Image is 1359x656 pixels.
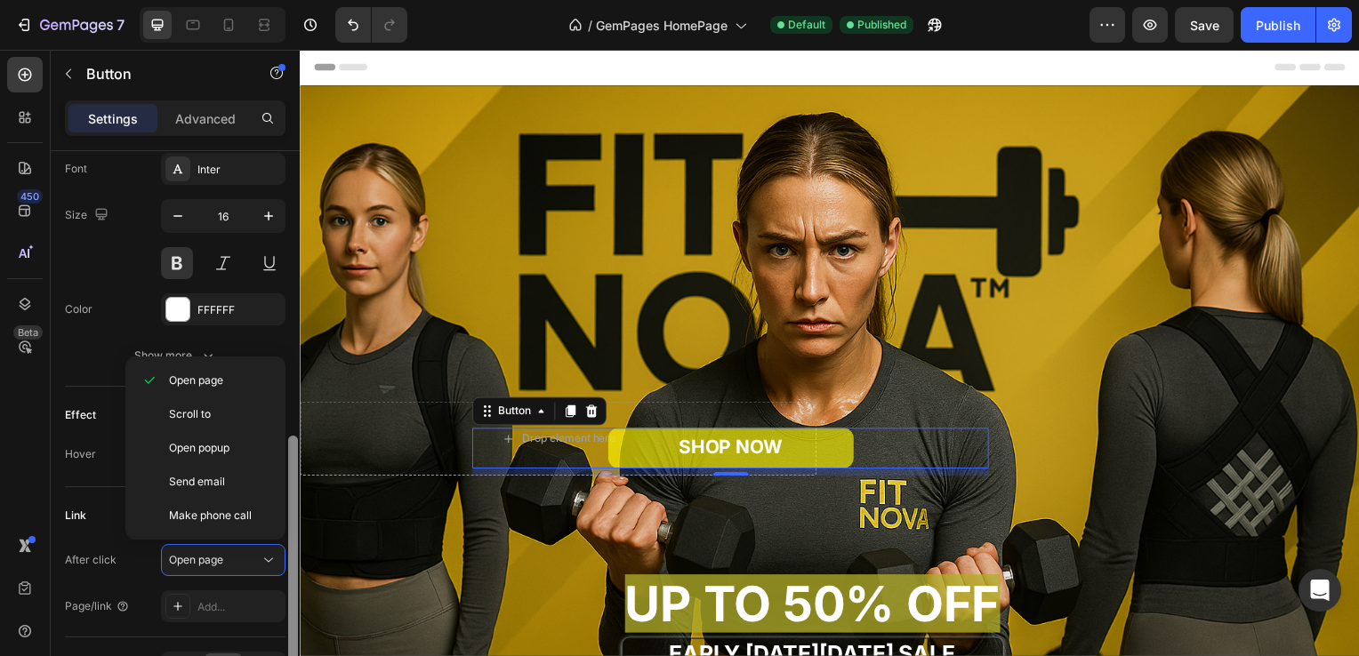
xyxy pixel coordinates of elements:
[134,347,217,364] div: Show more
[65,508,86,524] div: Link
[197,162,281,178] div: Inter
[65,340,285,372] button: Show more
[161,544,285,576] button: Open page
[857,17,906,33] span: Published
[169,372,223,388] span: Open page
[65,161,87,177] div: Font
[327,529,705,588] span: UP TO 50% OFF
[788,17,825,33] span: Default
[197,599,281,615] div: Add...
[86,63,237,84] p: Button
[1299,569,1341,612] div: Open Intercom Messenger
[310,381,558,421] button: <p><span style="font-size:21px;">SHOP NOW</span></p>
[65,446,96,462] div: Hover
[335,7,407,43] div: Undo/Redo
[300,50,1359,656] iframe: Design area
[588,16,592,35] span: /
[169,440,229,456] span: Open popup
[169,406,211,422] span: Scroll to
[196,356,236,372] div: Button
[117,14,125,36] p: 7
[175,109,236,128] p: Advanced
[372,596,660,622] span: EARLY [DATE][DATE] SALE
[7,7,133,43] button: 7
[65,301,92,317] div: Color
[65,204,112,228] div: Size
[1190,18,1219,33] span: Save
[65,407,96,423] div: Effect
[65,598,130,614] div: Page/link
[13,325,43,340] div: Beta
[1256,16,1300,35] div: Publish
[197,302,281,318] div: FFFFFF
[169,474,225,490] span: Send email
[65,552,117,568] div: After click
[169,553,223,566] span: Open page
[1241,7,1315,43] button: Publish
[1175,7,1234,43] button: Save
[596,16,728,35] span: GemPages HomePage
[88,109,138,128] p: Settings
[382,389,487,412] span: SHOP NOW
[17,189,43,204] div: 450
[169,508,252,524] span: Make phone call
